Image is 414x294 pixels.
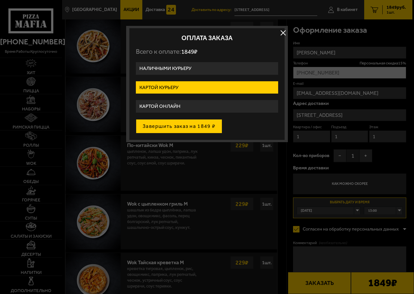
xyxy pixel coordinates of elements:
[136,48,278,56] p: Всего к оплате:
[136,62,278,75] label: Наличными курьеру
[136,35,278,41] h2: Оплата заказа
[136,81,278,94] label: Картой курьеру
[136,119,222,133] button: Завершить заказ на 1849 ₽
[181,48,197,55] span: 1849 ₽
[136,100,278,113] label: Картой онлайн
